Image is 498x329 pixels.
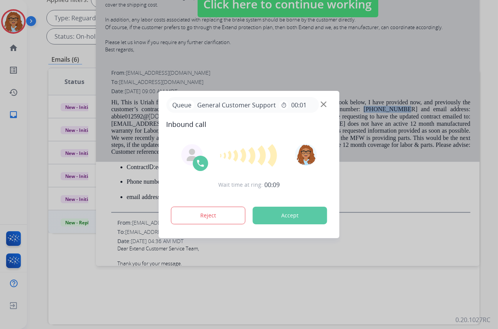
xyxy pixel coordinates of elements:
img: agent-avatar [186,149,198,161]
img: close-button [321,102,327,107]
button: Accept [253,207,327,224]
p: Queue [170,100,195,110]
span: General Customer Support [195,100,279,110]
span: 00:09 [264,180,280,189]
span: 00:01 [292,100,307,110]
p: 0.20.1027RC [455,315,490,324]
img: call-icon [196,159,205,168]
span: Inbound call [167,119,332,130]
mat-icon: timer [281,102,287,108]
img: avatar [295,144,317,165]
button: Reject [171,207,246,224]
span: Wait time at ring: [218,181,263,189]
